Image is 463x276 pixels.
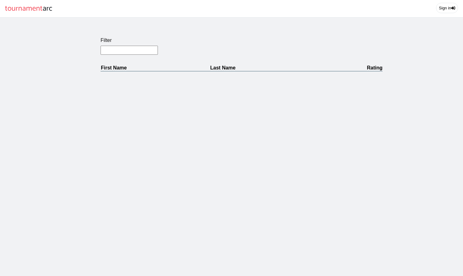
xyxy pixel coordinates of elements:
[43,3,52,15] span: arc
[5,3,43,15] span: tournament
[101,65,210,71] th: First Name
[210,65,317,71] th: Last Name
[5,3,52,15] a: tournamentarc
[101,38,382,43] label: Filter
[436,3,458,13] a: Sign in
[317,65,382,71] th: Rating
